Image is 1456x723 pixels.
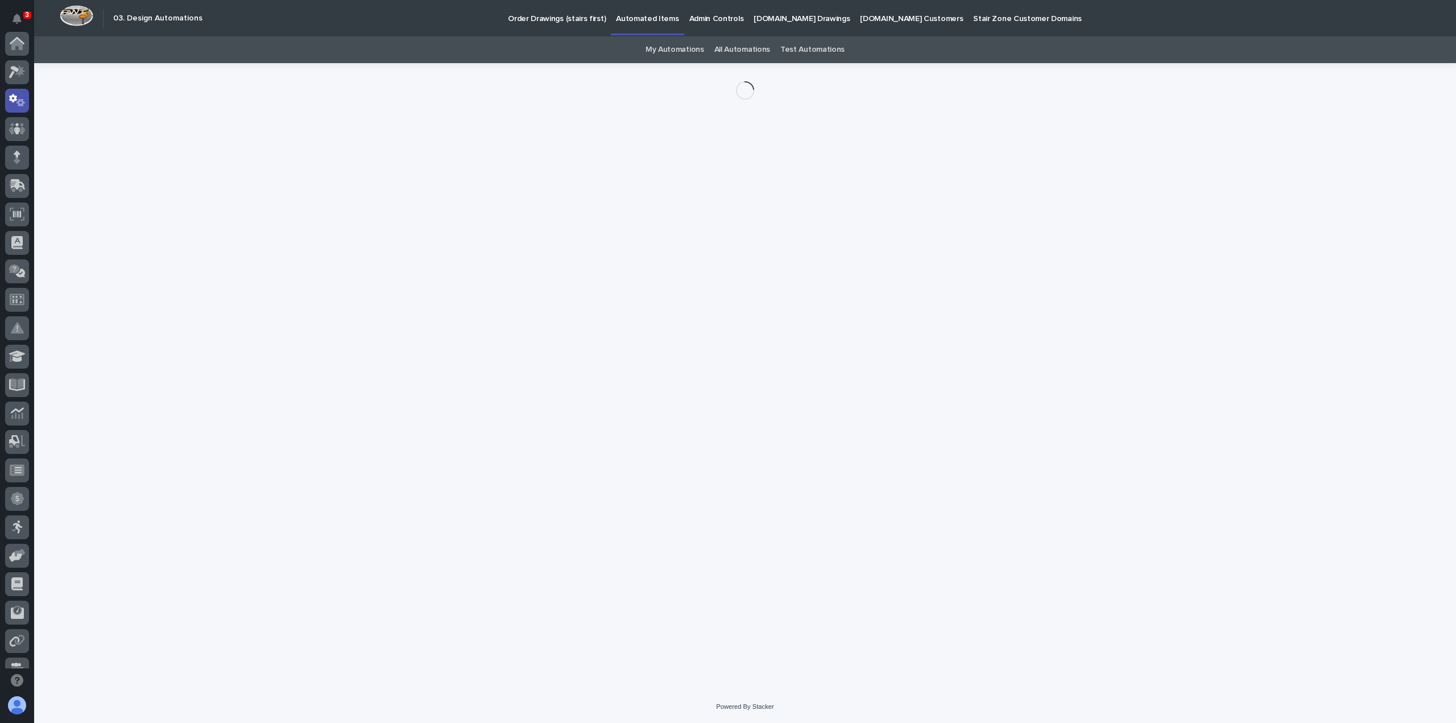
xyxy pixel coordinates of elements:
[113,14,202,23] h2: 03. Design Automations
[60,5,93,26] img: Workspace Logo
[780,36,845,63] a: Test Automations
[25,11,29,19] p: 3
[5,668,29,692] button: Open support chat
[646,36,704,63] a: My Automations
[716,703,773,710] a: Powered By Stacker
[14,14,29,32] div: Notifications3
[5,693,29,717] button: users-avatar
[714,36,770,63] a: All Automations
[5,7,29,31] button: Notifications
